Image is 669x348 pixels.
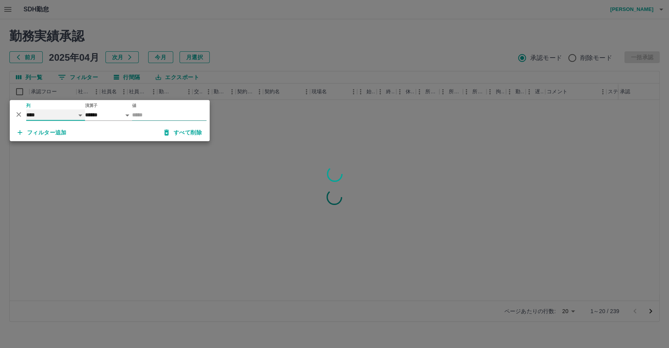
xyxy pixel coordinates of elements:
[132,103,136,109] label: 値
[11,125,73,140] button: フィルター追加
[26,103,31,109] label: 列
[85,103,98,109] label: 演算子
[13,109,25,120] button: 削除
[158,125,208,140] button: すべて削除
